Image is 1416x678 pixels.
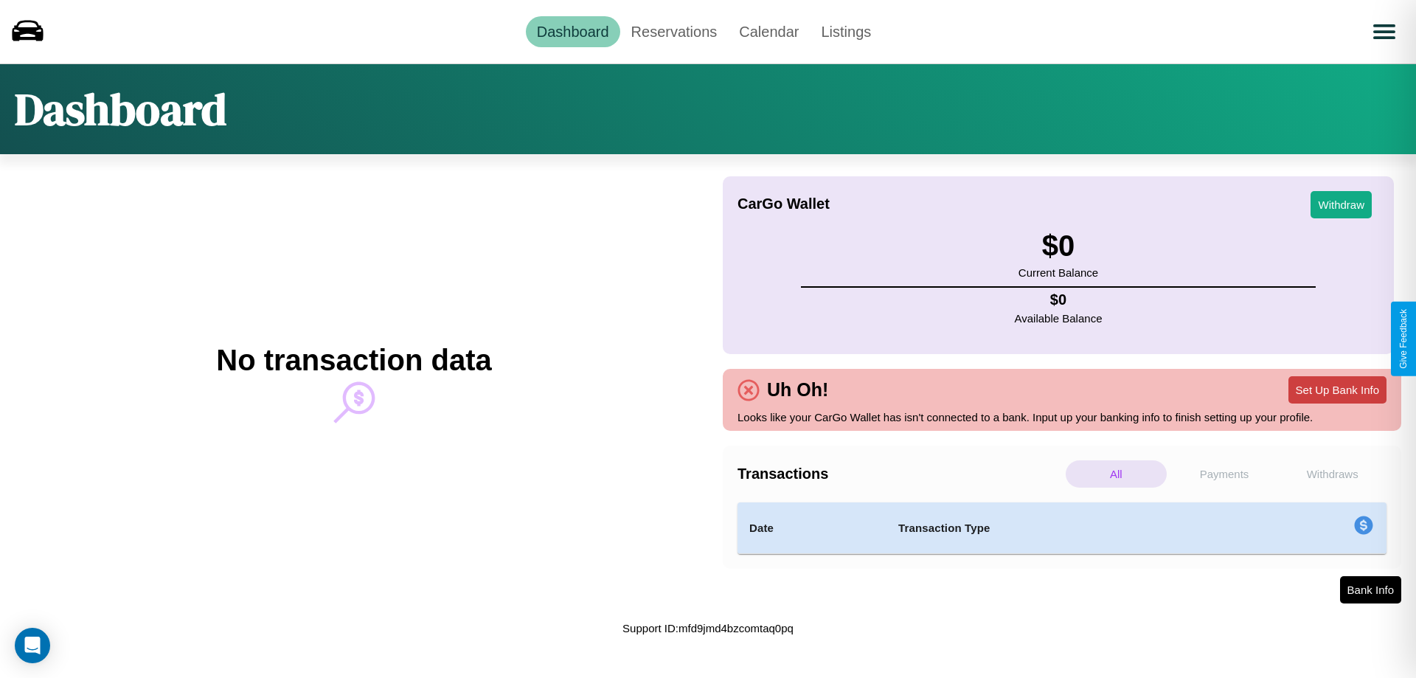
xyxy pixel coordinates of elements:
p: Support ID: mfd9jmd4bzcomtaq0pq [622,618,794,638]
p: Current Balance [1018,263,1098,283]
h2: No transaction data [216,344,491,377]
h4: CarGo Wallet [737,196,830,212]
p: Looks like your CarGo Wallet has isn't connected to a bank. Input up your banking info to finish ... [737,407,1386,427]
h4: Date [749,519,875,537]
p: Available Balance [1015,308,1103,328]
a: Listings [810,16,882,47]
h4: $ 0 [1015,291,1103,308]
p: All [1066,460,1167,488]
a: Calendar [728,16,810,47]
button: Set Up Bank Info [1288,376,1386,404]
div: Open Intercom Messenger [15,628,50,663]
button: Open menu [1364,11,1405,52]
p: Payments [1174,460,1275,488]
button: Bank Info [1340,576,1401,603]
h4: Transactions [737,466,1062,482]
h4: Transaction Type [898,519,1233,537]
h4: Uh Oh! [760,379,836,401]
h1: Dashboard [15,79,226,139]
h3: $ 0 [1018,229,1098,263]
div: Give Feedback [1398,309,1409,369]
a: Dashboard [526,16,620,47]
a: Reservations [620,16,729,47]
p: Withdraws [1282,460,1383,488]
table: simple table [737,502,1386,554]
button: Withdraw [1311,191,1372,218]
